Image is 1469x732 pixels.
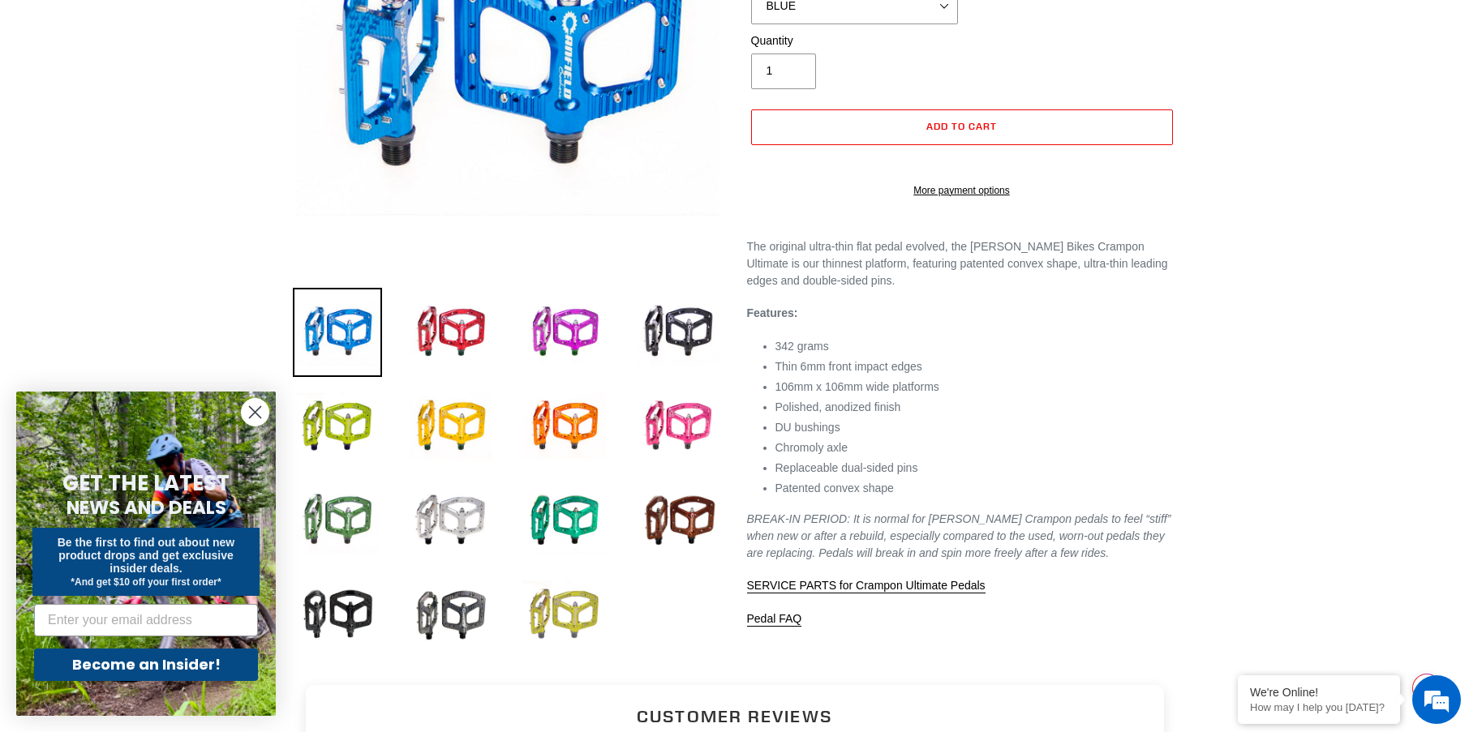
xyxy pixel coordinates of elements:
img: Load image into Gallery viewer, Crampon Ultimate Pedals [293,288,382,377]
a: SERVICE PARTS for Crampon Ultimate Pedals [747,579,986,593]
div: We're Online! [1250,686,1388,699]
button: Close dialog [241,398,269,426]
li: 106mm x 106mm wide platforms [775,379,1177,396]
li: Thin 6mm front impact edges [775,358,1177,375]
img: Load image into Gallery viewer, Crampon Ultimate Pedals [406,570,496,659]
img: Load image into Gallery viewer, Crampon Ultimate Pedals [293,570,382,659]
span: NEWS AND DEALS [67,494,226,520]
li: Polished, anodized finish [775,399,1177,416]
img: Load image into Gallery viewer, Crampon Ultimate Pedals [406,476,496,565]
img: Load image into Gallery viewer, Crampon Ultimate Pedals [520,570,609,659]
span: Patented convex shape [775,482,894,494]
input: Enter your email address [34,604,258,636]
span: We're online! [94,204,224,368]
strong: Features: [747,306,798,319]
img: Load image into Gallery viewer, Crampon Ultimate Pedals [634,382,723,471]
img: Load image into Gallery viewer, Crampon Ultimate Pedals [406,288,496,377]
img: Load image into Gallery viewer, Crampon Ultimate Pedals [520,476,609,565]
li: Chromoly axle [775,439,1177,456]
span: GET THE LATEST [62,469,230,498]
li: 342 grams [775,338,1177,355]
label: Quantity [751,32,958,49]
li: Replaceable dual-sided pins [775,460,1177,477]
img: Load image into Gallery viewer, Crampon Ultimate Pedals [293,476,382,565]
em: BREAK-IN PERIOD: It is normal for [PERSON_NAME] Crampon pedals to feel “stiff” when new or after ... [747,512,1171,559]
img: Load image into Gallery viewer, Crampon Ultimate Pedals [634,476,723,565]
span: SERVICE PARTS for Crampon Ultimate Pedals [747,579,986,592]
button: Add to cart [751,109,1173,145]
p: How may I help you today? [1250,701,1388,713]
img: Load image into Gallery viewer, Crampon Ultimate Pedals [520,382,609,471]
span: *And get $10 off your first order* [71,576,221,588]
a: Pedal FAQ [747,612,802,627]
a: More payment options [751,183,1173,198]
img: Load image into Gallery viewer, Crampon Ultimate Pedals [634,288,723,377]
span: Add to cart [926,120,997,132]
button: Become an Insider! [34,649,258,681]
img: Load image into Gallery viewer, Crampon Ultimate Pedals [406,382,496,471]
img: d_696896380_company_1647369064580_696896380 [52,81,92,122]
div: Chat with us now [109,91,297,112]
img: Load image into Gallery viewer, Crampon Ultimate Pedals [520,288,609,377]
li: DU bushings [775,419,1177,436]
img: Load image into Gallery viewer, Crampon Ultimate Pedals [293,382,382,471]
span: Be the first to find out about new product drops and get exclusive insider deals. [58,536,235,575]
div: Navigation go back [18,89,42,113]
h2: Customer Reviews [319,704,1151,728]
div: Minimize live chat window [266,8,305,47]
textarea: Type your message and hit 'Enter' [8,443,309,499]
p: The original ultra-thin flat pedal evolved, the [PERSON_NAME] Bikes Crampon Ultimate is our thinn... [747,238,1177,289]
